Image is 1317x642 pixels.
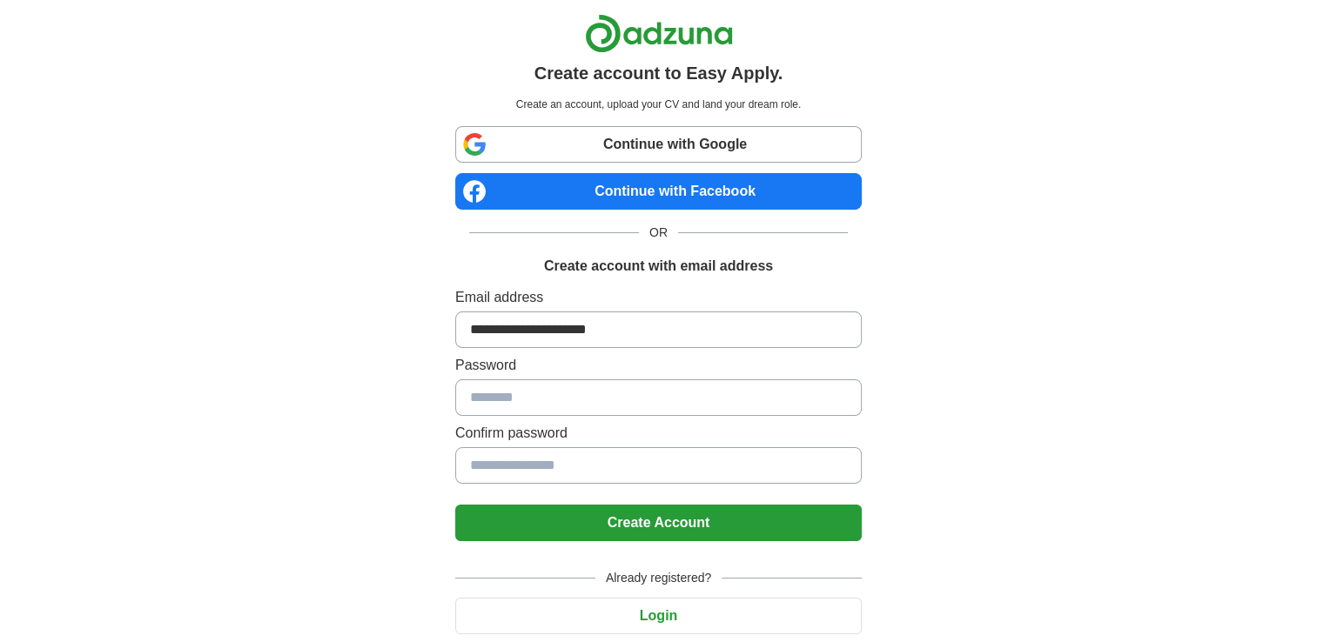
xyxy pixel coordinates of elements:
h1: Create account to Easy Apply. [534,60,783,86]
span: OR [639,224,678,242]
a: Continue with Google [455,126,862,163]
button: Login [455,598,862,634]
a: Login [455,608,862,623]
button: Create Account [455,505,862,541]
img: Adzuna logo [585,14,733,53]
span: Already registered? [595,569,722,587]
a: Continue with Facebook [455,173,862,210]
label: Confirm password [455,423,862,444]
h1: Create account with email address [544,256,773,277]
label: Password [455,355,862,376]
label: Email address [455,287,862,308]
p: Create an account, upload your CV and land your dream role. [459,97,858,112]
